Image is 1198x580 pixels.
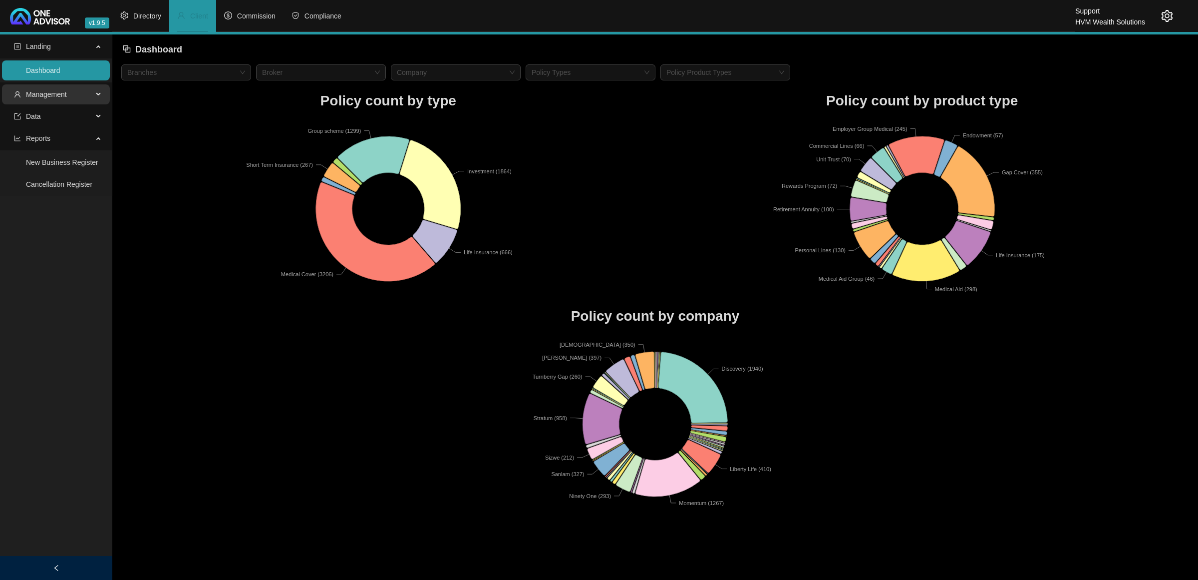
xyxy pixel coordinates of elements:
text: Sizwe (212) [545,455,574,461]
span: Reports [26,134,50,142]
span: dollar [224,11,232,19]
span: Directory [133,12,161,20]
span: setting [1161,10,1173,22]
text: Group scheme (1299) [307,127,361,133]
span: user [177,11,185,19]
text: Retirement Annuity (100) [773,206,834,212]
text: Medical Aid Group (46) [818,276,875,282]
text: Unit Trust (70) [816,156,851,162]
text: Employer Group Medical (245) [833,125,907,131]
span: Data [26,112,41,120]
h1: Policy count by product type [655,90,1190,112]
text: Medical Aid (298) [935,286,977,292]
text: [DEMOGRAPHIC_DATA] (350) [560,342,635,348]
span: Landing [26,42,51,50]
div: Support [1075,2,1145,13]
text: Investment (1864) [467,168,512,174]
text: Sanlam (327) [551,471,584,477]
h1: Policy count by company [121,305,1189,327]
span: Commission [237,12,276,20]
text: Momentum (1267) [679,500,724,506]
img: 2df55531c6924b55f21c4cf5d4484680-logo-light.svg [10,8,70,24]
text: Endowment (57) [963,132,1003,138]
span: Dashboard [135,44,182,54]
text: Life Insurance (666) [464,249,513,255]
text: Commercial Lines (66) [809,142,864,148]
text: Rewards Program (72) [782,183,837,189]
span: block [122,44,131,53]
text: Liberty Life (410) [730,466,771,472]
span: left [53,565,60,572]
span: Client [190,12,208,20]
text: Life Insurance (175) [996,252,1045,258]
a: New Business Register [26,158,98,166]
text: Medical Cover (3206) [281,271,333,277]
text: Stratum (958) [534,415,567,421]
div: HVM Wealth Solutions [1075,13,1145,24]
span: profile [14,43,21,50]
span: line-chart [14,135,21,142]
span: v1.9.5 [85,17,109,28]
text: [PERSON_NAME] (397) [542,355,601,361]
text: Personal Lines (130) [795,247,846,253]
h1: Policy count by type [121,90,655,112]
text: Gap Cover (355) [1002,169,1043,175]
a: Cancellation Register [26,180,92,188]
span: import [14,113,21,120]
span: setting [120,11,128,19]
a: Dashboard [26,66,60,74]
span: user [14,91,21,98]
text: Ninety One (293) [569,493,611,499]
text: Discovery (1940) [722,366,763,372]
span: safety [292,11,299,19]
text: Short Term Insurance (267) [246,161,313,167]
span: Compliance [304,12,341,20]
text: Turnberry Gap (260) [533,374,583,380]
span: Management [26,90,67,98]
